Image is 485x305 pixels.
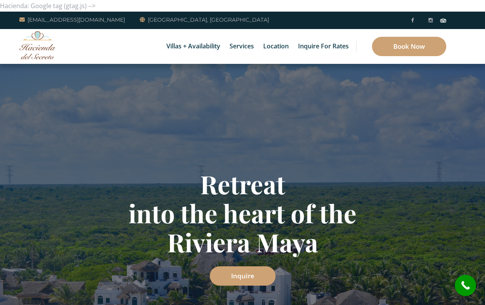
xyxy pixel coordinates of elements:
img: Awesome Logo [19,31,56,59]
a: Services [226,29,258,64]
a: [GEOGRAPHIC_DATA], [GEOGRAPHIC_DATA] [140,15,269,24]
a: Inquire for Rates [294,29,353,64]
i: call [457,277,474,294]
a: Location [259,29,293,64]
a: call [455,275,476,296]
a: Villas + Availability [163,29,224,64]
img: Tripadvisor_logomark.svg [440,19,446,22]
a: Book Now [372,37,446,56]
a: [EMAIL_ADDRESS][DOMAIN_NAME] [19,15,125,24]
a: Inquire [210,266,276,286]
h1: Retreat into the heart of the Riviera Maya [16,170,469,257]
